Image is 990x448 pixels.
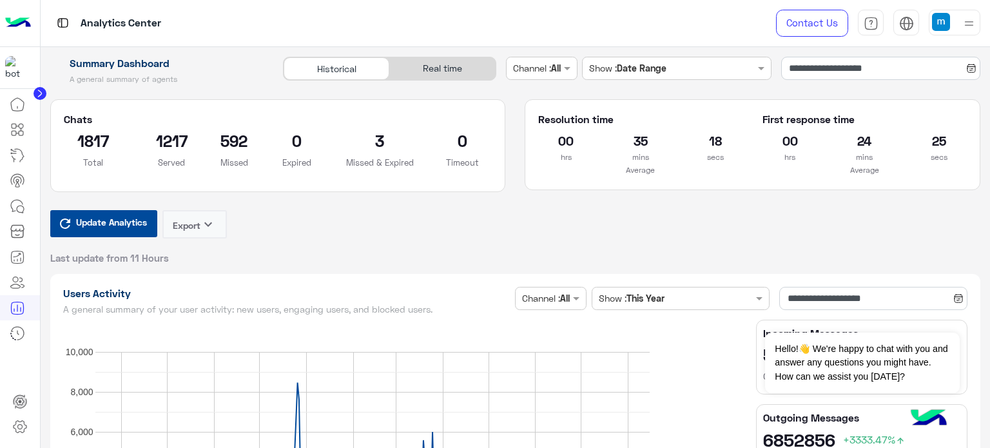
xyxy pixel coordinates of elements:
[63,287,510,300] h1: Users Activity
[961,15,977,32] img: profile
[538,164,742,177] p: Average
[162,210,227,239] button: Exportkeyboard_arrow_down
[64,113,492,126] h5: Chats
[538,130,594,151] h2: 00
[433,130,492,151] h2: 0
[81,15,161,32] p: Analytics Center
[763,344,960,365] h2: 5790319
[220,130,248,151] h2: 592
[613,130,668,151] h2: 35
[837,151,892,164] p: mins
[911,151,967,164] p: secs
[899,16,914,31] img: tab
[762,113,967,126] h5: First response time
[932,13,950,31] img: userImage
[858,10,884,37] a: tab
[70,387,93,397] text: 8,000
[762,130,818,151] h2: 00
[538,113,742,126] h5: Resolution time
[5,10,31,37] img: Logo
[837,130,892,151] h2: 24
[50,251,169,264] span: Last update from 11 Hours
[763,327,960,340] h5: Incoming Messages
[763,370,960,383] h6: Compared to (180706 last year)
[50,210,157,237] button: Update Analytics
[688,130,743,151] h2: 18
[389,57,495,80] div: Real time
[267,130,327,151] h2: 0
[70,427,93,437] text: 6,000
[50,74,269,84] h5: A general summary of agents
[688,151,743,164] p: secs
[346,156,414,169] p: Missed & Expired
[200,217,216,232] i: keyboard_arrow_down
[776,10,848,37] a: Contact Us
[538,151,594,164] p: hrs
[142,130,201,151] h2: 1217
[73,213,150,231] span: Update Analytics
[64,156,123,169] p: Total
[433,156,492,169] p: Timeout
[864,16,878,31] img: tab
[64,130,123,151] h2: 1817
[613,151,668,164] p: mins
[142,156,201,169] p: Served
[5,56,28,79] img: 1403182699927242
[765,333,959,393] span: Hello!👋 We're happy to chat with you and answer any questions you might have. How can we assist y...
[911,130,967,151] h2: 25
[267,156,327,169] p: Expired
[284,57,389,80] div: Historical
[63,304,510,315] h5: A general summary of your user activity: new users, engaging users, and blocked users.
[55,15,71,31] img: tab
[346,130,414,151] h2: 3
[762,164,967,177] p: Average
[220,156,248,169] p: Missed
[762,151,818,164] p: hrs
[50,57,269,70] h1: Summary Dashboard
[65,347,93,357] text: 10,000
[906,396,951,442] img: hulul-logo.png
[843,433,906,445] span: +3333.47%
[763,411,960,424] h5: Outgoing Messages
